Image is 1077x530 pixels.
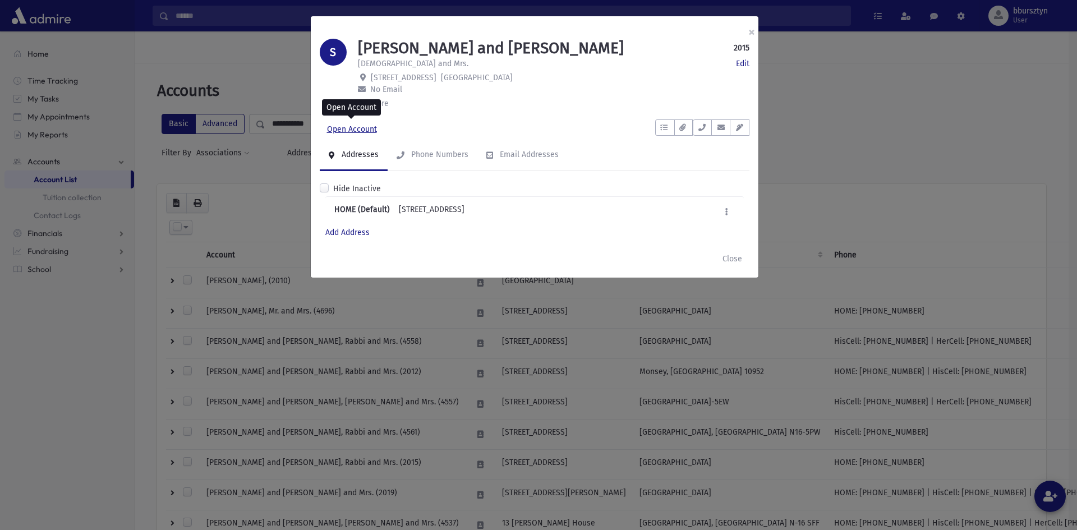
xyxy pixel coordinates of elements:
div: Email Addresses [498,150,559,159]
b: HOME (Default) [334,204,390,220]
button: Close [715,248,749,269]
a: Email Addresses [477,140,568,171]
a: Phone Numbers [388,140,477,171]
div: Phone Numbers [409,150,468,159]
div: Open Account [322,99,381,116]
a: Addresses [320,140,388,171]
div: S [320,39,347,66]
a: Open Account [320,119,384,140]
a: Edit [736,58,749,70]
h1: [PERSON_NAME] and [PERSON_NAME] [358,39,624,58]
span: [GEOGRAPHIC_DATA] [441,73,513,82]
p: [DEMOGRAPHIC_DATA] and Mrs. [358,58,468,70]
div: Addresses [339,150,379,159]
div: [STREET_ADDRESS] [399,204,464,220]
a: Add Address [325,228,370,237]
label: Hide Inactive [333,183,381,195]
span: No Email [370,85,402,94]
button: × [739,16,764,48]
span: [STREET_ADDRESS] [371,73,436,82]
strong: 2015 [734,42,749,54]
